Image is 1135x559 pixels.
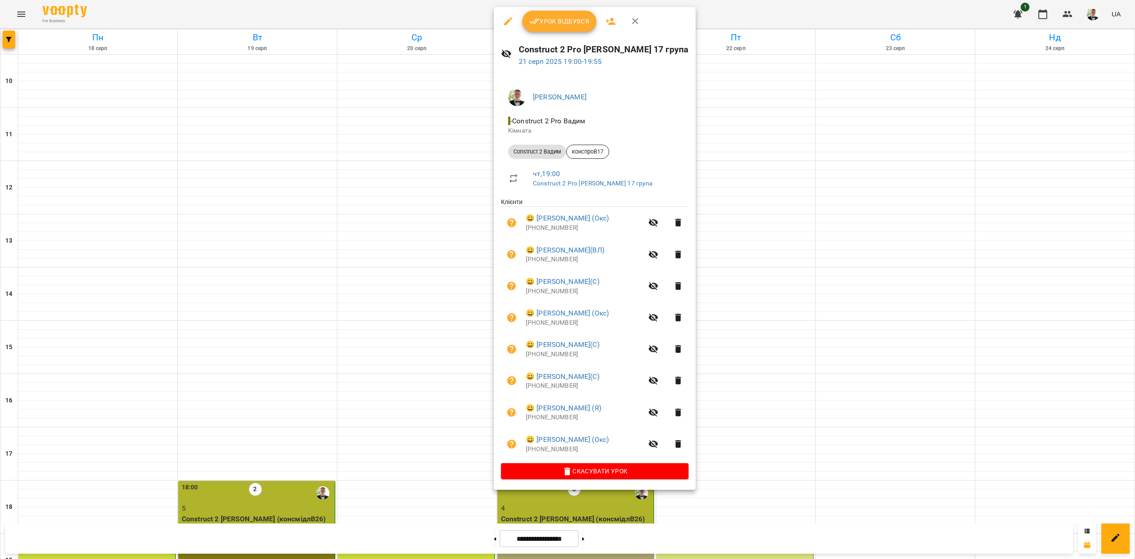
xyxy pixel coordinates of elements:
a: 😀 [PERSON_NAME](ВЛ) [526,245,604,256]
a: чт , 19:00 [533,169,560,178]
p: [PHONE_NUMBER] [526,382,643,390]
a: 😀 [PERSON_NAME](С) [526,276,599,287]
p: Кімната [508,126,681,135]
button: Урок відбувся [522,11,597,32]
p: [PHONE_NUMBER] [526,350,643,359]
p: [PHONE_NUMBER] [526,413,643,422]
button: Візит ще не сплачено. Додати оплату? [501,339,522,360]
button: Візит ще не сплачено. Додати оплату? [501,402,522,423]
a: [PERSON_NAME] [533,93,587,101]
a: 😀 [PERSON_NAME] (Окс) [526,434,609,445]
a: 😀 [PERSON_NAME](С) [526,371,599,382]
button: Візит ще не сплачено. Додати оплату? [501,370,522,391]
a: Construct 2 Pro [PERSON_NAME] 17 група [533,180,653,187]
button: Візит ще не сплачено. Додати оплату? [501,276,522,297]
p: [PHONE_NUMBER] [526,224,643,232]
span: Скасувати Урок [508,466,681,476]
ul: Клієнти [501,197,689,463]
p: [PHONE_NUMBER] [526,255,643,264]
h6: Construct 2 Pro [PERSON_NAME] 17 група [519,43,689,56]
a: 😀 [PERSON_NAME](С) [526,339,599,350]
button: Скасувати Урок [501,463,689,479]
div: конспроВ17 [566,145,609,159]
button: Візит ще не сплачено. Додати оплату? [501,212,522,233]
span: конспроВ17 [567,148,609,156]
a: 😀 [PERSON_NAME] (Окс) [526,213,609,224]
p: [PHONE_NUMBER] [526,319,643,327]
button: Візит ще не сплачено. Додати оплату? [501,433,522,455]
button: Візит ще не сплачено. Додати оплату? [501,307,522,328]
span: Урок відбувся [529,16,590,27]
a: 21 серп 2025 19:00-19:55 [519,57,602,66]
a: 😀 [PERSON_NAME] (Я) [526,403,601,413]
a: 😀 [PERSON_NAME] (Окс) [526,308,609,319]
p: [PHONE_NUMBER] [526,445,643,454]
span: - Construct 2 Pro Вадим [508,117,587,125]
img: a36e7c9154db554d8e2cc68f12717264.jpg [508,88,526,106]
p: [PHONE_NUMBER] [526,287,643,296]
button: Візит ще не сплачено. Додати оплату? [501,244,522,265]
span: Construct 2 Вадим [508,148,566,156]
